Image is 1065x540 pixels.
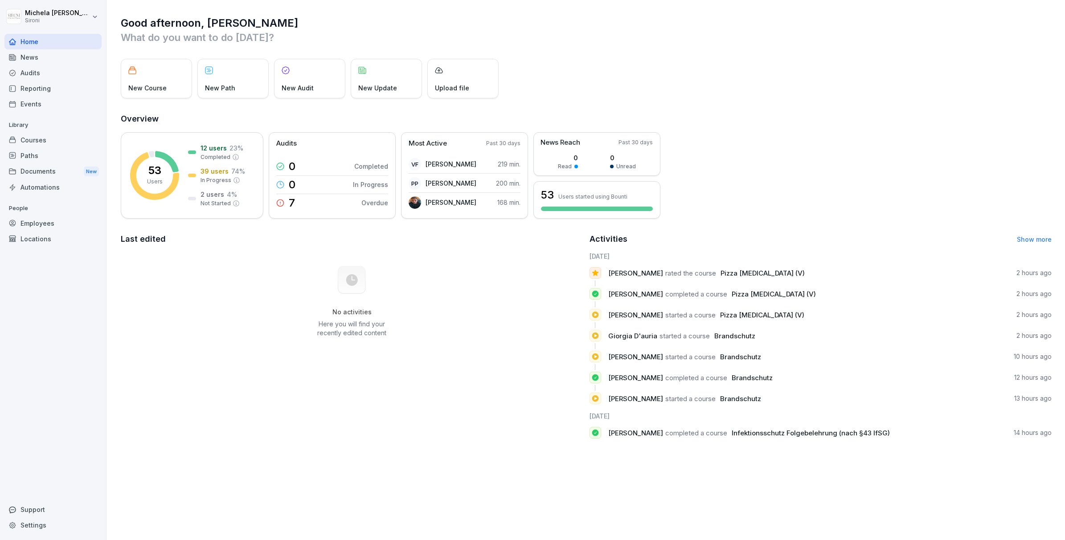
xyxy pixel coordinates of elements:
p: Audits [276,138,297,149]
p: [PERSON_NAME] [426,198,476,207]
p: 13 hours ago [1014,394,1052,403]
p: Most Active [409,138,447,149]
p: New Update [358,83,397,93]
a: Employees [4,215,102,231]
p: 14 hours ago [1014,428,1052,437]
div: Support [4,502,102,517]
a: Reporting [4,81,102,96]
p: New Path [205,83,235,93]
span: Pizza [MEDICAL_DATA] (V) [720,311,804,319]
p: Michela [PERSON_NAME] [25,9,90,17]
span: started a course [665,311,716,319]
p: 0 [289,179,295,190]
p: [PERSON_NAME] [426,179,476,188]
p: 12 hours ago [1014,373,1052,382]
p: 2 hours ago [1016,310,1052,319]
h1: Good afternoon, [PERSON_NAME] [121,16,1052,30]
div: VF [409,158,421,171]
span: [PERSON_NAME] [608,394,663,403]
p: 23 % [229,143,243,153]
p: News Reach [541,138,580,148]
p: Overdue [361,198,388,207]
p: Users started using Bounti [558,193,627,200]
a: Paths [4,148,102,163]
p: Past 30 days [486,139,520,147]
p: 2 hours ago [1016,268,1052,277]
a: Events [4,96,102,112]
span: Brandschutz [720,394,761,403]
a: Settings [4,517,102,533]
h6: [DATE] [590,411,1052,421]
a: Automations [4,179,102,195]
p: 7 [289,198,295,208]
p: Users [147,178,163,186]
p: What do you want to do [DATE]? [121,30,1052,45]
p: 10 hours ago [1014,352,1052,361]
h2: Overview [121,113,1052,125]
p: 39 users [201,166,229,176]
h5: No activities [307,308,397,316]
p: Library [4,118,102,132]
span: completed a course [665,374,727,382]
p: New Audit [282,83,314,93]
p: Past 30 days [619,138,653,146]
span: started a course [659,332,710,340]
p: Unread [616,162,636,171]
p: New Course [128,83,167,93]
span: completed a course [665,290,727,298]
div: New [84,166,99,177]
p: Upload file [435,83,469,93]
span: Brandschutz [714,332,755,340]
p: Here you will find your recently edited content [307,320,397,337]
p: 4 % [227,190,237,199]
a: Home [4,34,102,49]
a: News [4,49,102,65]
p: [PERSON_NAME] [426,159,476,169]
span: completed a course [665,429,727,437]
p: Read [558,162,572,171]
h2: Activities [590,233,627,245]
div: PP [409,177,421,190]
a: Courses [4,132,102,148]
p: 219 min. [498,159,520,169]
span: [PERSON_NAME] [608,429,663,437]
p: 168 min. [497,198,520,207]
a: Locations [4,231,102,247]
span: Giorgia D'auria [608,332,657,340]
p: 0 [289,161,295,172]
p: 53 [148,165,161,176]
h6: [DATE] [590,252,1052,261]
span: Pizza [MEDICAL_DATA] (V) [721,269,805,277]
p: 2 hours ago [1016,331,1052,340]
p: 200 min. [496,179,520,188]
a: Show more [1017,235,1052,243]
span: [PERSON_NAME] [608,290,663,298]
p: 2 users [201,190,224,199]
div: Documents [4,163,102,180]
span: Pizza [MEDICAL_DATA] (V) [732,290,816,298]
span: started a course [665,353,716,361]
img: n72xwrccg3abse2lkss7jd8w.png [409,196,421,209]
span: [PERSON_NAME] [608,269,663,277]
p: Completed [201,153,230,161]
span: rated the course [665,269,716,277]
h2: Last edited [121,233,583,245]
a: Audits [4,65,102,81]
span: [PERSON_NAME] [608,311,663,319]
p: Sironi [25,17,90,24]
span: [PERSON_NAME] [608,374,663,382]
p: 74 % [231,166,245,176]
span: Brandschutz [732,374,773,382]
a: DocumentsNew [4,163,102,180]
p: 12 users [201,143,227,153]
